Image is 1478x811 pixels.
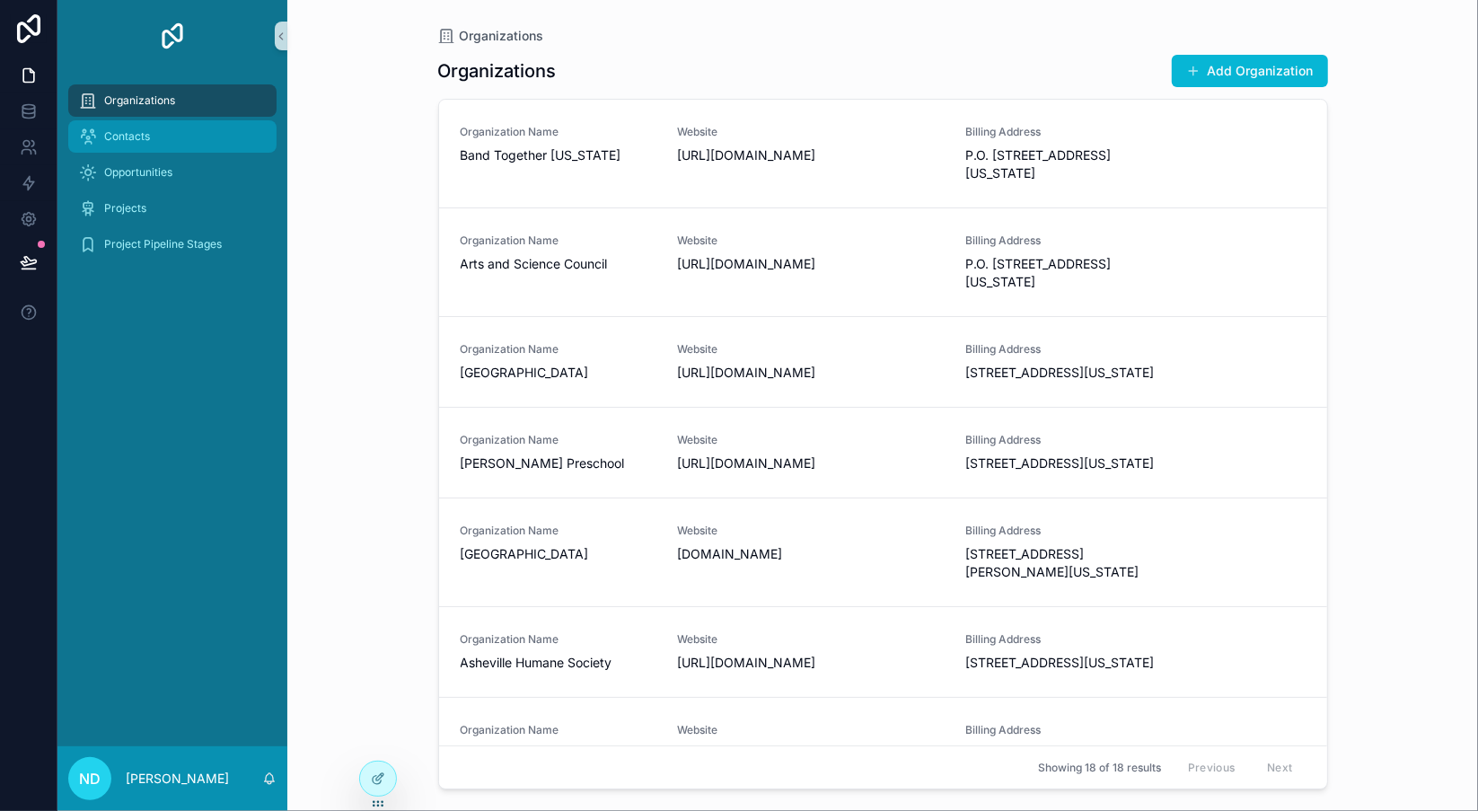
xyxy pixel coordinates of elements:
img: App logo [158,22,187,50]
span: Showing 18 of 18 results [1038,761,1161,775]
span: Organization Name [461,234,655,248]
span: Organization Name [461,125,655,139]
span: [URL][DOMAIN_NAME] [677,255,945,273]
span: Organization Name [461,524,655,538]
span: Band Together [US_STATE] [461,146,655,164]
span: Billing Address [965,125,1160,139]
span: Billing Address [965,632,1160,647]
h1: Organizations [438,58,557,84]
span: [GEOGRAPHIC_DATA] [461,545,655,563]
a: Organization NameA Place at the TableWebsite[URL][DOMAIN_NAME]Billing Address[STREET_ADDRESS][PER... [439,697,1327,806]
span: Arts and Science Council [461,255,655,273]
span: Website [677,524,945,538]
span: Website [677,723,945,737]
span: [URL][DOMAIN_NAME] [677,364,945,382]
span: [DOMAIN_NAME] [677,545,945,563]
span: Billing Address [965,433,1160,447]
span: Website [677,433,945,447]
span: Website [677,342,945,357]
span: Organization Name [461,342,655,357]
span: Billing Address [965,524,1160,538]
span: Contacts [104,129,150,144]
span: Organization Name [461,632,655,647]
a: Organization Name[GEOGRAPHIC_DATA]Website[DOMAIN_NAME]Billing Address[STREET_ADDRESS][PERSON_NAME... [439,498,1327,606]
a: Project Pipeline Stages [68,228,277,260]
span: Organization Name [461,723,655,737]
span: [URL][DOMAIN_NAME] [677,454,945,472]
button: Add Organization [1172,55,1328,87]
span: [URL][DOMAIN_NAME] [677,654,945,672]
a: Opportunities [68,156,277,189]
span: Opportunities [104,165,172,180]
span: Website [677,125,945,139]
span: Project Pipeline Stages [104,237,222,251]
a: Organization Name[GEOGRAPHIC_DATA]Website[URL][DOMAIN_NAME]Billing Address[STREET_ADDRESS][US_STATE] [439,316,1327,407]
span: [STREET_ADDRESS][US_STATE] [965,654,1160,672]
span: [STREET_ADDRESS][US_STATE] [965,454,1160,472]
span: Billing Address [965,723,1160,737]
span: [URL][DOMAIN_NAME] [677,146,945,164]
span: [STREET_ADDRESS][PERSON_NAME][US_STATE] [965,545,1160,581]
a: Organization NameAsheville Humane SocietyWebsite[URL][DOMAIN_NAME]Billing Address[STREET_ADDRESS]... [439,606,1327,697]
span: Projects [104,201,146,216]
span: P.O. [STREET_ADDRESS][US_STATE] [965,146,1160,182]
span: Website [677,632,945,647]
a: Organizations [68,84,277,117]
span: Organizations [104,93,175,108]
a: Organization NameBand Together [US_STATE]Website[URL][DOMAIN_NAME]Billing AddressP.O. [STREET_ADD... [439,100,1327,207]
span: [PERSON_NAME] Preschool [461,454,655,472]
span: P.O. [STREET_ADDRESS][US_STATE] [965,255,1160,291]
span: Billing Address [965,234,1160,248]
span: ND [79,768,101,789]
span: [URL][DOMAIN_NAME] [677,745,945,763]
a: Organizations [438,27,544,45]
span: Organization Name [461,433,655,447]
span: Organizations [460,27,544,45]
a: Organization NameArts and Science CouncilWebsite[URL][DOMAIN_NAME]Billing AddressP.O. [STREET_ADD... [439,207,1327,316]
a: Projects [68,192,277,225]
span: Asheville Humane Society [461,654,655,672]
span: Website [677,234,945,248]
span: [STREET_ADDRESS][US_STATE] [965,364,1160,382]
span: [GEOGRAPHIC_DATA] [461,364,655,382]
span: Billing Address [965,342,1160,357]
span: A Place at the Table [461,745,655,763]
a: Organization Name[PERSON_NAME] PreschoolWebsite[URL][DOMAIN_NAME]Billing Address[STREET_ADDRESS][... [439,407,1327,498]
a: Contacts [68,120,277,153]
p: [PERSON_NAME] [126,770,229,788]
div: scrollable content [57,72,287,284]
span: [STREET_ADDRESS][PERSON_NAME][US_STATE] [965,745,1160,780]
